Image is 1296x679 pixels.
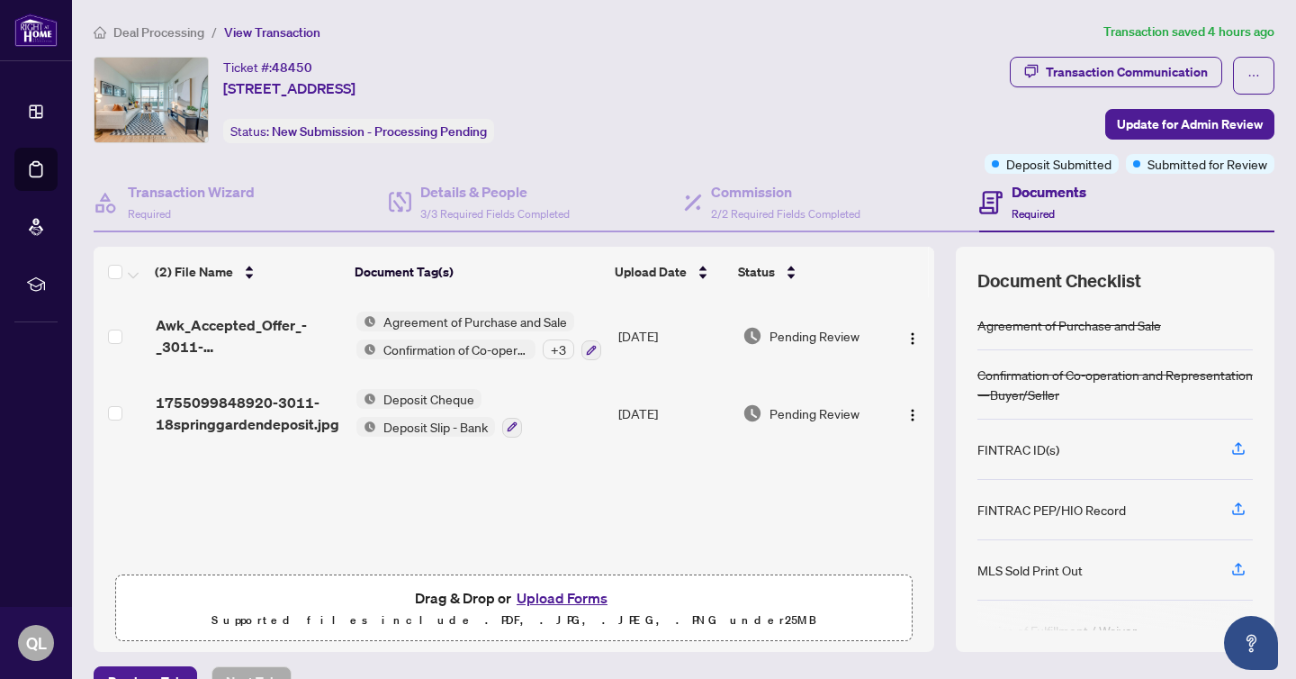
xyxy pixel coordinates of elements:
[128,207,171,221] span: Required
[116,575,912,642] span: Drag & Drop orUpload FormsSupported files include .PDF, .JPG, .JPEG, .PNG under25MB
[738,262,775,282] span: Status
[1046,58,1208,86] div: Transaction Communication
[94,58,208,142] img: IMG-C12326475_1.jpg
[1012,207,1055,221] span: Required
[711,181,860,203] h4: Commission
[769,326,859,346] span: Pending Review
[356,312,601,360] button: Status IconAgreement of Purchase and SaleStatus IconConfirmation of Co-operation and Representati...
[977,365,1253,404] div: Confirmation of Co-operation and Representation—Buyer/Seller
[1103,22,1274,42] article: Transaction saved 4 hours ago
[223,119,494,143] div: Status:
[415,586,613,610] span: Drag & Drop or
[26,630,47,656] span: QL
[272,59,312,76] span: 48450
[223,77,355,99] span: [STREET_ADDRESS]
[611,297,735,375] td: [DATE]
[148,247,347,297] th: (2) File Name
[1117,110,1263,139] span: Update for Admin Review
[156,314,342,358] span: Awk_Accepted_Offer_-_3011-18_Spring_Garden__1_.pdf
[347,247,607,297] th: Document Tag(s)
[356,389,376,409] img: Status Icon
[1105,109,1274,140] button: Update for Admin Review
[1010,57,1222,87] button: Transaction Communication
[211,22,217,42] li: /
[977,500,1126,520] div: FINTRAC PEP/HIO Record
[1147,154,1267,174] span: Submitted for Review
[905,331,920,346] img: Logo
[1224,616,1278,670] button: Open asap
[611,375,735,452] td: [DATE]
[356,312,376,331] img: Status Icon
[420,207,570,221] span: 3/3 Required Fields Completed
[376,312,574,331] span: Agreement of Purchase and Sale
[742,403,762,423] img: Document Status
[543,339,574,359] div: + 3
[615,262,687,282] span: Upload Date
[155,262,233,282] span: (2) File Name
[272,123,487,140] span: New Submission - Processing Pending
[769,403,859,423] span: Pending Review
[94,26,106,39] span: home
[898,399,927,428] button: Logo
[128,181,255,203] h4: Transaction Wizard
[356,339,376,359] img: Status Icon
[1012,181,1086,203] h4: Documents
[127,610,901,631] p: Supported files include .PDF, .JPG, .JPEG, .PNG under 25 MB
[511,586,613,610] button: Upload Forms
[731,247,885,297] th: Status
[14,14,58,47] img: logo
[356,417,376,437] img: Status Icon
[977,560,1083,580] div: MLS Sold Print Out
[224,24,320,41] span: View Transaction
[977,268,1141,294] span: Document Checklist
[376,417,495,437] span: Deposit Slip - Bank
[742,326,762,346] img: Document Status
[977,315,1161,335] div: Agreement of Purchase and Sale
[156,392,342,435] span: 1755099848920-3011-18springgardendeposit.jpg
[376,389,481,409] span: Deposit Cheque
[223,57,312,77] div: Ticket #:
[898,321,927,350] button: Logo
[977,439,1059,459] div: FINTRAC ID(s)
[420,181,570,203] h4: Details & People
[711,207,860,221] span: 2/2 Required Fields Completed
[376,339,535,359] span: Confirmation of Co-operation and Representation—Buyer/Seller
[1006,154,1111,174] span: Deposit Submitted
[905,408,920,422] img: Logo
[607,247,731,297] th: Upload Date
[356,389,522,438] button: Status IconDeposit ChequeStatus IconDeposit Slip - Bank
[1247,69,1260,82] span: ellipsis
[113,24,204,41] span: Deal Processing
